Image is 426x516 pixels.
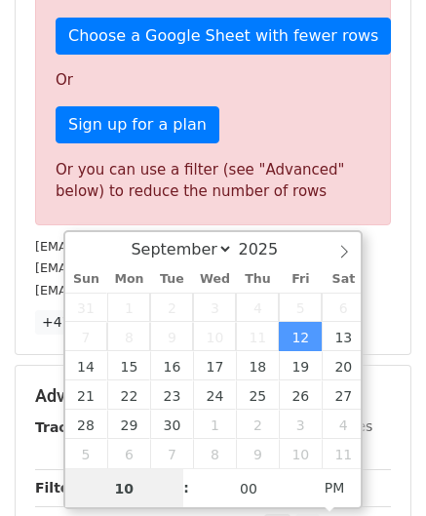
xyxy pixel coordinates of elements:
span: September 25, 2025 [236,380,279,410]
span: October 5, 2025 [65,439,108,468]
div: Or you can use a filter (see "Advanced" below) to reduce the number of rows [56,159,370,203]
span: Sun [65,273,108,286]
span: September 24, 2025 [193,380,236,410]
span: : [183,468,189,507]
span: September 17, 2025 [193,351,236,380]
a: Sign up for a plan [56,106,219,143]
span: October 2, 2025 [236,410,279,439]
span: October 1, 2025 [193,410,236,439]
a: +47 more [35,310,117,335]
span: Mon [107,273,150,286]
span: October 7, 2025 [150,439,193,468]
iframe: Chat Widget [329,422,426,516]
span: October 10, 2025 [279,439,322,468]
span: September 5, 2025 [279,293,322,322]
span: September 30, 2025 [150,410,193,439]
span: Click to toggle [308,468,362,507]
span: October 6, 2025 [107,439,150,468]
input: Hour [65,469,184,508]
input: Minute [189,469,308,508]
h5: Advanced [35,385,391,407]
span: October 4, 2025 [322,410,365,439]
span: Tue [150,273,193,286]
span: September 8, 2025 [107,322,150,351]
span: September 6, 2025 [322,293,365,322]
span: September 15, 2025 [107,351,150,380]
span: October 11, 2025 [322,439,365,468]
span: September 20, 2025 [322,351,365,380]
span: Wed [193,273,236,286]
span: September 9, 2025 [150,322,193,351]
span: September 1, 2025 [107,293,150,322]
span: September 11, 2025 [236,322,279,351]
span: September 21, 2025 [65,380,108,410]
small: [EMAIL_ADDRESS][DOMAIN_NAME] [35,239,252,254]
span: Sat [322,273,365,286]
span: October 9, 2025 [236,439,279,468]
span: September 27, 2025 [322,380,365,410]
strong: Tracking [35,419,100,435]
span: September 13, 2025 [322,322,365,351]
span: September 3, 2025 [193,293,236,322]
span: September 16, 2025 [150,351,193,380]
span: September 19, 2025 [279,351,322,380]
span: September 2, 2025 [150,293,193,322]
span: September 28, 2025 [65,410,108,439]
p: Or [56,70,370,91]
span: October 3, 2025 [279,410,322,439]
span: September 29, 2025 [107,410,150,439]
small: [EMAIL_ADDRESS][DOMAIN_NAME] [35,260,252,275]
span: October 8, 2025 [193,439,236,468]
span: September 22, 2025 [107,380,150,410]
span: September 7, 2025 [65,322,108,351]
strong: Filters [35,480,85,496]
span: Fri [279,273,322,286]
input: Year [233,240,303,258]
span: August 31, 2025 [65,293,108,322]
span: September 23, 2025 [150,380,193,410]
span: September 26, 2025 [279,380,322,410]
span: September 10, 2025 [193,322,236,351]
span: Thu [236,273,279,286]
small: [EMAIL_ADDRESS][DOMAIN_NAME] [35,283,252,298]
a: Choose a Google Sheet with fewer rows [56,18,391,55]
span: September 4, 2025 [236,293,279,322]
span: September 14, 2025 [65,351,108,380]
span: September 18, 2025 [236,351,279,380]
span: September 12, 2025 [279,322,322,351]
